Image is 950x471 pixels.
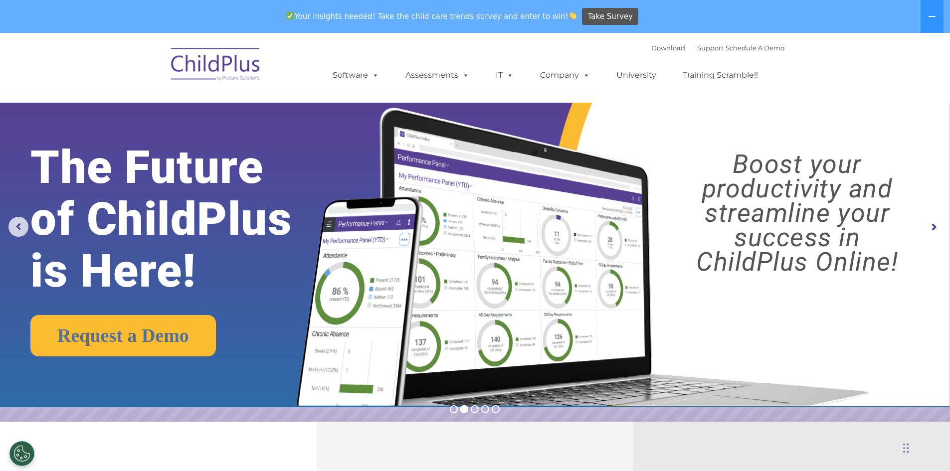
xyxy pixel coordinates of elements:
[30,142,334,297] rs-layer: The Future of ChildPlus is Here!
[787,363,950,471] iframe: Chat Widget
[323,65,389,85] a: Software
[726,44,784,52] a: Schedule A Demo
[286,12,294,19] img: ✅
[651,44,784,52] font: |
[530,65,600,85] a: Company
[30,315,216,356] a: Request a Demo
[651,44,685,52] a: Download
[282,6,581,26] span: Your insights needed! Take the child care trends survey and enter to win!
[697,44,724,52] a: Support
[656,152,938,274] rs-layer: Boost your productivity and streamline your success in ChildPlus Online!
[139,66,169,73] span: Last name
[486,65,524,85] a: IT
[606,65,666,85] a: University
[166,41,266,91] img: ChildPlus by Procare Solutions
[395,65,479,85] a: Assessments
[673,65,768,85] a: Training Scramble!!
[582,8,638,25] a: Take Survey
[9,441,34,466] button: Cookies Settings
[569,12,576,19] img: 👏
[588,8,633,25] span: Take Survey
[139,107,181,114] span: Phone number
[903,433,909,463] div: Drag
